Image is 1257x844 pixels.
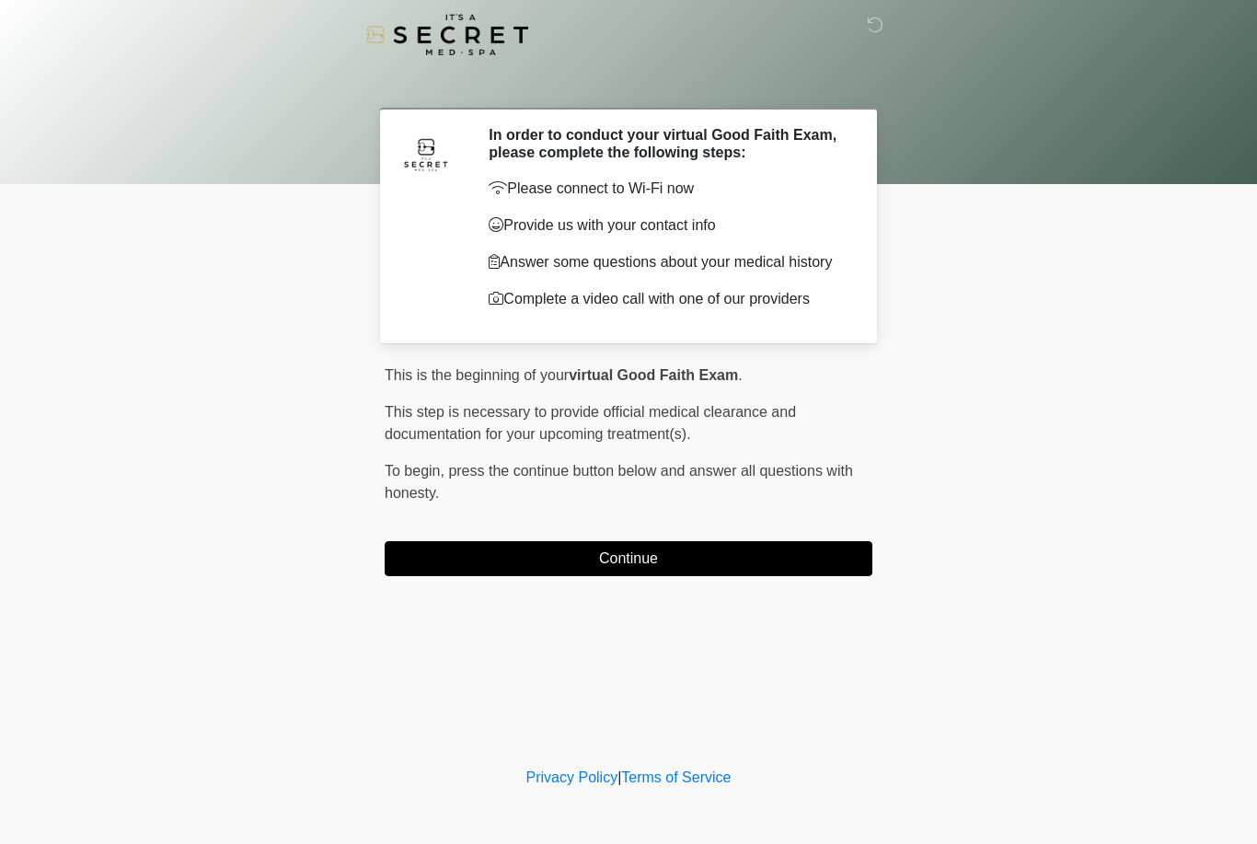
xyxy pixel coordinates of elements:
[385,463,448,479] span: To begin,
[385,463,853,501] span: press the continue button below and answer all questions with honesty.
[526,769,618,785] a: Privacy Policy
[738,367,742,383] span: .
[385,404,796,442] span: This step is necessary to provide official medical clearance and documentation for your upcoming ...
[489,214,845,237] p: Provide us with your contact info
[385,367,569,383] span: This is the beginning of your
[385,541,872,576] button: Continue
[489,126,845,161] h2: In order to conduct your virtual Good Faith Exam, please complete the following steps:
[621,769,731,785] a: Terms of Service
[371,66,886,100] h1: ‎ ‎
[569,367,738,383] strong: virtual Good Faith Exam
[489,288,845,310] p: Complete a video call with one of our providers
[398,126,454,181] img: Agent Avatar
[489,251,845,273] p: Answer some questions about your medical history
[617,769,621,785] a: |
[489,178,845,200] p: Please connect to Wi-Fi now
[366,14,528,55] img: It's A Secret Med Spa Logo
